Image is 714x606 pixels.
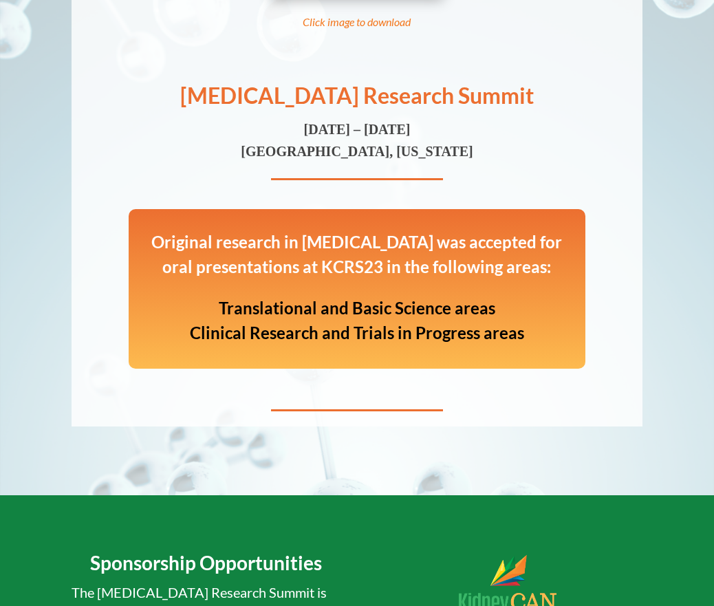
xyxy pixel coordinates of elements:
strong: Translational and Basic Science areas [219,298,495,318]
p: Original research in [MEDICAL_DATA] was accepted for oral presentations at KCRS23 in the followin... [142,230,572,296]
p: [DATE] – [DATE] [GEOGRAPHIC_DATA], [US_STATE] [72,118,642,162]
h2: [MEDICAL_DATA] Research Summit [72,80,642,118]
strong: Clinical Research and Trials in Progress areas [190,323,524,343]
h3: Sponsorship Opportunities [72,550,341,582]
p: Click image to download [72,14,642,30]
